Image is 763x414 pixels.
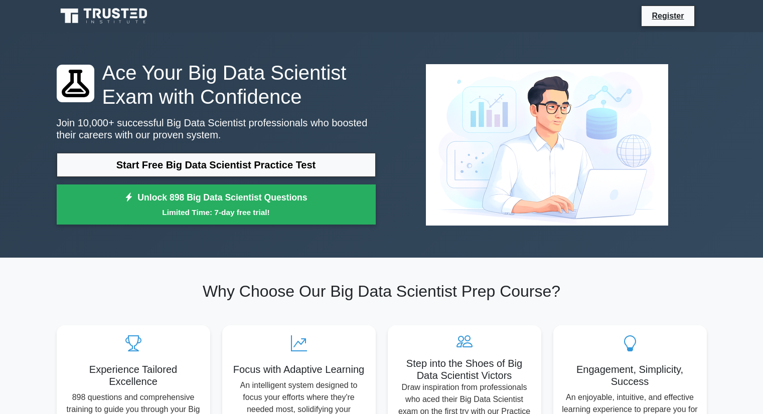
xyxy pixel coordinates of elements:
[396,357,533,381] h5: Step into the Shoes of Big Data Scientist Victors
[57,282,707,301] h2: Why Choose Our Big Data Scientist Prep Course?
[57,61,376,109] h1: Ace Your Big Data Scientist Exam with Confidence
[57,153,376,177] a: Start Free Big Data Scientist Practice Test
[646,10,690,22] a: Register
[69,206,363,218] small: Limited Time: 7-day free trial!
[65,363,202,387] h5: Experience Tailored Excellence
[57,184,376,225] a: Unlock 898 Big Data Scientist QuestionsLimited Time: 7-day free trial!
[418,56,676,234] img: Big Data Scientist Preview
[57,117,376,141] p: Join 10,000+ successful Big Data Scientist professionals who boosted their careers with our prove...
[561,363,699,387] h5: Engagement, Simplicity, Success
[230,363,368,375] h5: Focus with Adaptive Learning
